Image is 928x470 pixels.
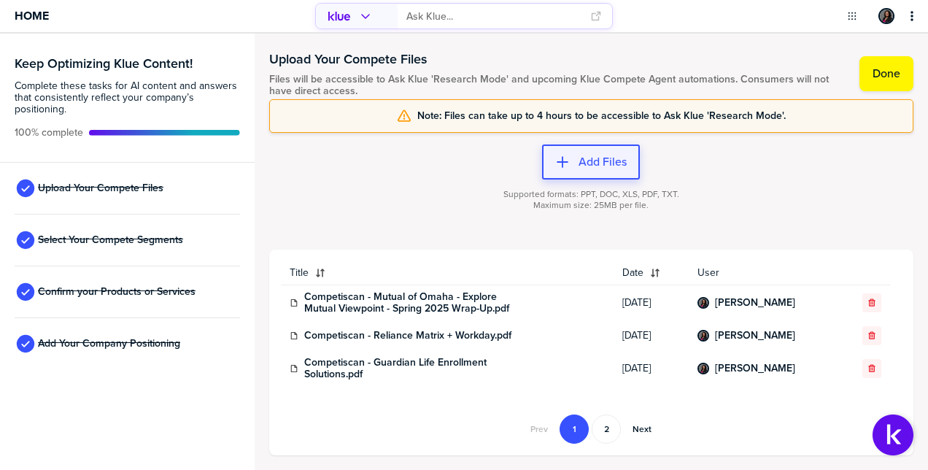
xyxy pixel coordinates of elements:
a: Competiscan - Reliance Matrix + Workday.pdf [304,330,511,342]
div: Sigourney Di Risi [878,8,894,24]
nav: Pagination Navigation [520,415,662,444]
h3: Keep Optimizing Klue Content! [15,57,240,70]
span: Date [622,267,643,279]
img: 067a2c94e62710512124e0c09c2123d5-sml.png [699,298,708,307]
span: User [697,267,833,279]
img: 067a2c94e62710512124e0c09c2123d5-sml.png [699,331,708,340]
span: [DATE] [622,297,679,309]
button: Title [281,261,614,285]
a: [PERSON_NAME] [715,363,795,374]
a: Competiscan - Guardian Life Enrollment Solutions.pdf [304,357,523,380]
button: Open Drop [845,9,859,23]
span: Select Your Compete Segments [38,234,183,246]
span: [DATE] [622,330,679,342]
span: Note: Files can take up to 4 hours to be accessible to Ask Klue 'Research Mode'. [417,110,786,122]
button: Go to page 2 [592,415,621,444]
div: Sigourney Di Risi [697,330,709,342]
a: [PERSON_NAME] [715,297,795,309]
span: Add Your Company Positioning [38,338,180,350]
label: Add Files [579,155,627,169]
button: Done [859,56,913,91]
img: 067a2c94e62710512124e0c09c2123d5-sml.png [880,9,893,23]
span: Active [15,127,83,139]
input: Ask Klue... [406,4,581,28]
button: Date [614,261,688,285]
span: [DATE] [622,363,679,374]
a: Competiscan - Mutual of Omaha - Explore Mutual Viewpoint - Spring 2025 Wrap-Up.pdf [304,291,523,315]
span: Confirm your Products or Services [38,286,196,298]
div: Sigourney Di Risi [697,363,709,374]
button: Go to next page [624,415,660,444]
label: Done [873,66,900,81]
div: Sigourney Di Risi [697,297,709,309]
span: Upload Your Compete Files [38,182,163,194]
a: Edit Profile [877,7,896,26]
button: Add Files [542,145,640,180]
span: Maximum size: 25MB per file. [533,200,649,211]
img: 067a2c94e62710512124e0c09c2123d5-sml.png [699,364,708,373]
button: Open Support Center [873,415,913,455]
h1: Upload Your Compete Files [269,50,846,68]
span: Home [15,9,49,22]
span: Supported formats: PPT, DOC, XLS, PDF, TXT. [503,189,679,200]
a: [PERSON_NAME] [715,330,795,342]
span: Files will be accessible to Ask Klue 'Research Mode' and upcoming Klue Compete Agent automations.... [269,74,846,97]
span: Complete these tasks for AI content and answers that consistently reflect your company’s position... [15,80,240,115]
button: Go to previous page [522,415,557,444]
span: Title [290,267,309,279]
